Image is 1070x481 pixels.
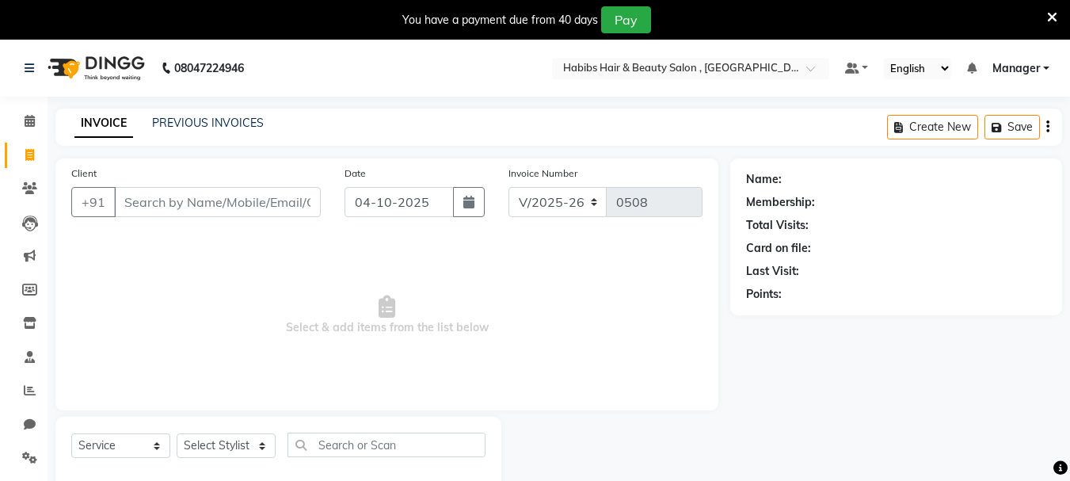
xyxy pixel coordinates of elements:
[74,109,133,138] a: INVOICE
[746,217,809,234] div: Total Visits:
[71,187,116,217] button: +91
[71,166,97,181] label: Client
[152,116,264,130] a: PREVIOUS INVOICES
[402,12,598,29] div: You have a payment due from 40 days
[984,115,1040,139] button: Save
[114,187,321,217] input: Search by Name/Mobile/Email/Code
[71,236,703,395] span: Select & add items from the list below
[992,60,1040,77] span: Manager
[601,6,651,33] button: Pay
[746,240,811,257] div: Card on file:
[746,171,782,188] div: Name:
[746,263,799,280] div: Last Visit:
[287,433,485,457] input: Search or Scan
[508,166,577,181] label: Invoice Number
[345,166,366,181] label: Date
[746,286,782,303] div: Points:
[174,46,244,90] b: 08047224946
[746,194,815,211] div: Membership:
[887,115,978,139] button: Create New
[40,46,149,90] img: logo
